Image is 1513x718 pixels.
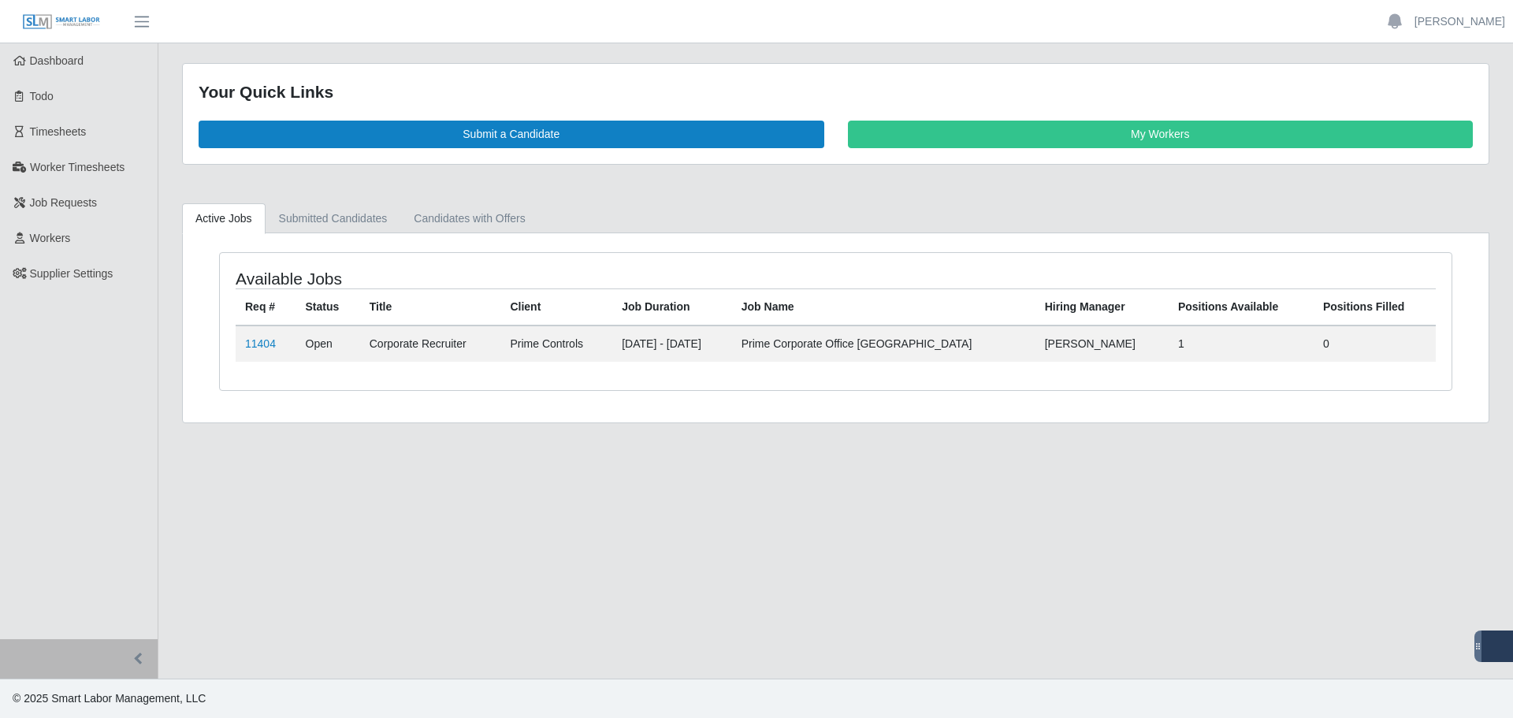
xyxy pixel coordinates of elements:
td: Prime Corporate Office [GEOGRAPHIC_DATA] [732,326,1035,362]
td: [DATE] - [DATE] [612,326,732,362]
span: Supplier Settings [30,267,113,280]
th: Title [360,288,501,326]
a: [PERSON_NAME] [1414,13,1505,30]
th: Hiring Manager [1035,288,1169,326]
th: Positions Available [1169,288,1314,326]
a: 11404 [245,337,276,350]
span: Workers [30,232,71,244]
a: Active Jobs [182,203,266,234]
th: Job Name [732,288,1035,326]
td: Prime Controls [500,326,612,362]
span: © 2025 Smart Labor Management, LLC [13,692,206,705]
td: Open [296,326,360,362]
span: Todo [30,90,54,102]
td: 0 [1314,326,1436,362]
td: [PERSON_NAME] [1035,326,1169,362]
th: Status [296,288,360,326]
a: Submit a Candidate [199,121,824,148]
a: My Workers [848,121,1474,148]
td: 1 [1169,326,1314,362]
a: Candidates with Offers [400,203,538,234]
th: Req # [236,288,296,326]
th: Client [500,288,612,326]
span: Worker Timesheets [30,161,125,173]
span: Job Requests [30,196,98,209]
h4: Available Jobs [236,269,722,288]
td: Corporate Recruiter [360,326,501,362]
img: SLM Logo [22,13,101,31]
div: Your Quick Links [199,80,1473,105]
th: Positions Filled [1314,288,1436,326]
th: Job Duration [612,288,732,326]
a: Submitted Candidates [266,203,401,234]
span: Timesheets [30,125,87,138]
span: Dashboard [30,54,84,67]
